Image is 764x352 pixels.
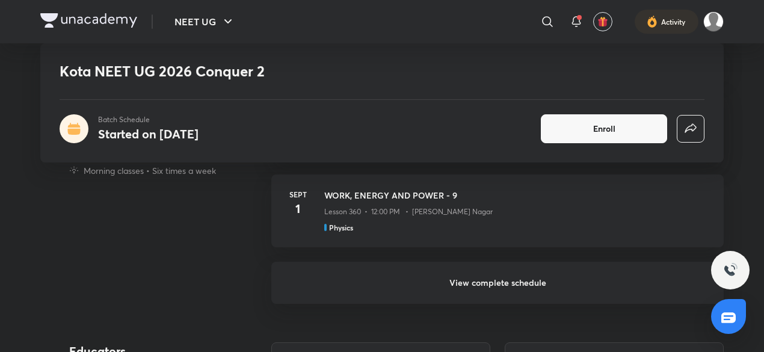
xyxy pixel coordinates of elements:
h4: 1 [286,200,310,218]
img: ttu [723,263,738,277]
p: Morning classes • Six times a week [84,164,216,177]
span: Enroll [593,123,615,135]
h1: Kota NEET UG 2026 Conquer 2 [60,63,531,80]
img: activity [647,14,658,29]
a: Sept1WORK, ENERGY AND POWER - 9Lesson 360 • 12:00 PM • [PERSON_NAME] NagarPhysics [271,174,724,262]
h6: Sept [286,189,310,200]
h5: Physics [329,222,353,233]
img: Aman raj [703,11,724,32]
img: avatar [597,16,608,27]
p: Batch Schedule [98,114,199,125]
img: Company Logo [40,13,137,28]
button: Enroll [541,114,667,143]
a: Company Logo [40,13,137,31]
h4: Started on [DATE] [98,126,199,142]
button: NEET UG [167,10,242,34]
h3: WORK, ENERGY AND POWER - 9 [324,189,709,202]
p: Lesson 360 • 12:00 PM • [PERSON_NAME] Nagar [324,206,493,217]
h6: View complete schedule [271,262,724,304]
button: avatar [593,12,612,31]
